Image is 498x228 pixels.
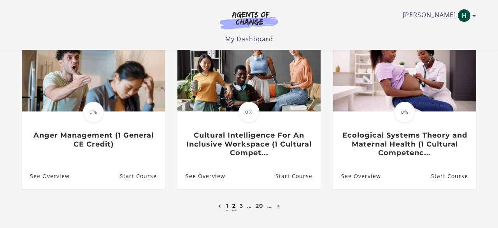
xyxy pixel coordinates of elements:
[30,131,156,148] h3: Anger Management (1 General CE Credit)
[177,163,225,189] a: Cultural Intelligence For An Inclusive Workspace (1 Cultural Compet...: See Overview
[240,202,243,209] a: 3
[225,35,273,43] a: My Dashboard
[186,131,312,157] h3: Cultural Intelligence For An Inclusive Workspace (1 Cultural Compet...
[267,202,272,209] a: …
[232,202,236,209] a: 2
[247,202,252,209] a: …
[275,202,282,209] a: Next page
[238,102,260,123] span: 0%
[22,163,70,189] a: Anger Management (1 General CE Credit): See Overview
[431,163,476,189] a: Ecological Systems Theory and Maternal Health (1 Cultural Competenc...: Resume Course
[394,102,415,123] span: 0%
[212,11,286,29] img: Agents of Change Logo
[120,163,165,189] a: Anger Management (1 General CE Credit): Resume Course
[403,9,472,22] a: Toggle menu
[83,102,104,123] span: 0%
[333,163,381,189] a: Ecological Systems Theory and Maternal Health (1 Cultural Competenc...: See Overview
[226,202,228,209] a: 1
[341,131,468,157] h3: Ecological Systems Theory and Maternal Health (1 Cultural Competenc...
[256,202,263,209] a: 20
[275,163,321,189] a: Cultural Intelligence For An Inclusive Workspace (1 Cultural Compet...: Resume Course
